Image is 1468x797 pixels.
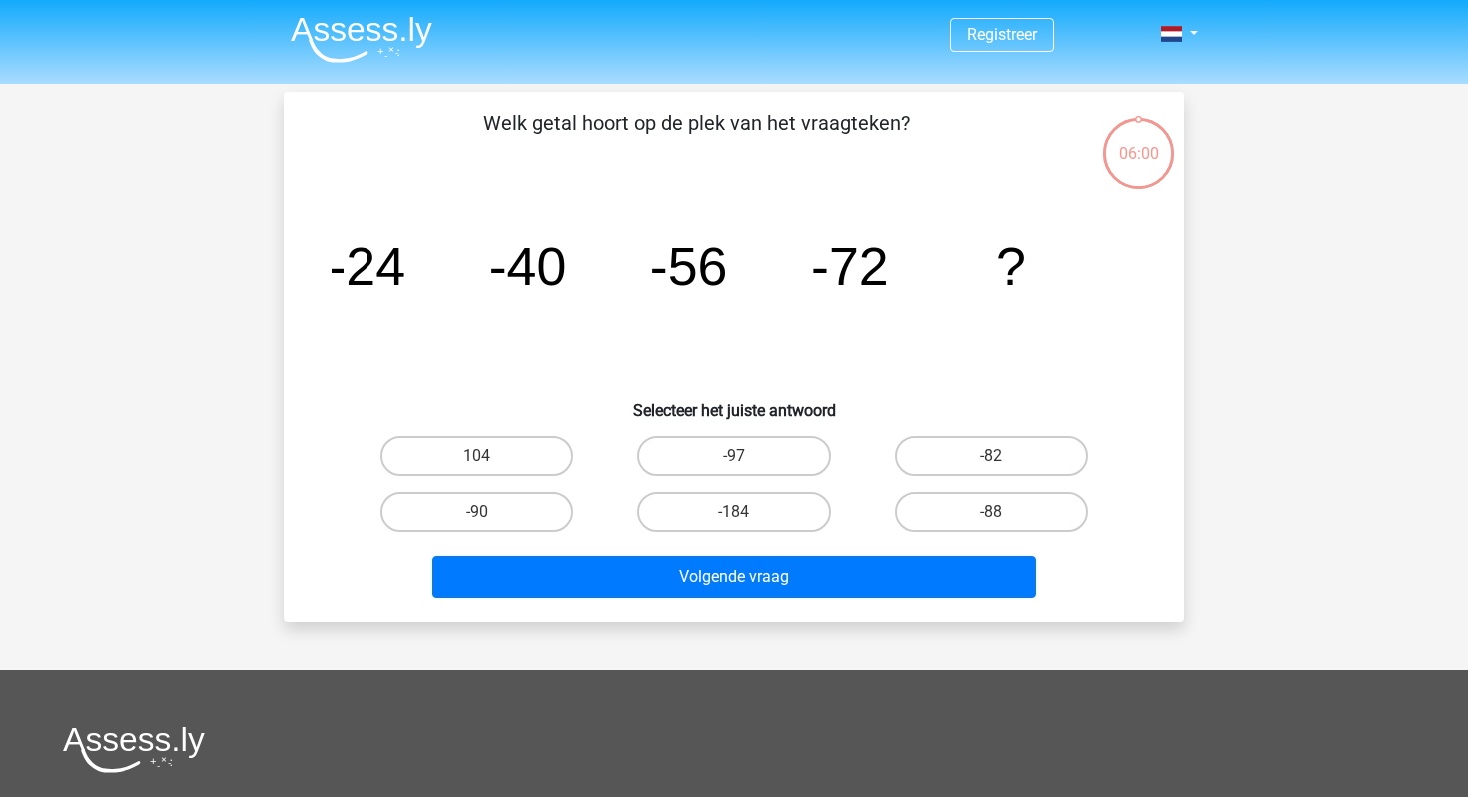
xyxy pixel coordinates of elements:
label: -97 [637,436,830,476]
tspan: ? [996,236,1026,296]
label: 104 [380,436,573,476]
tspan: -40 [489,236,567,296]
img: Assessly [291,16,432,63]
a: Registreer [967,25,1037,44]
label: -184 [637,492,830,532]
label: -82 [895,436,1088,476]
div: 06:00 [1101,116,1176,166]
tspan: -24 [328,236,405,296]
tspan: -72 [811,236,889,296]
tspan: -56 [650,236,728,296]
p: Welk getal hoort op de plek van het vraagteken? [316,108,1078,168]
label: -90 [380,492,573,532]
img: Assessly logo [63,726,205,773]
h6: Selecteer het juiste antwoord [316,386,1152,420]
button: Volgende vraag [432,556,1037,598]
label: -88 [895,492,1088,532]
